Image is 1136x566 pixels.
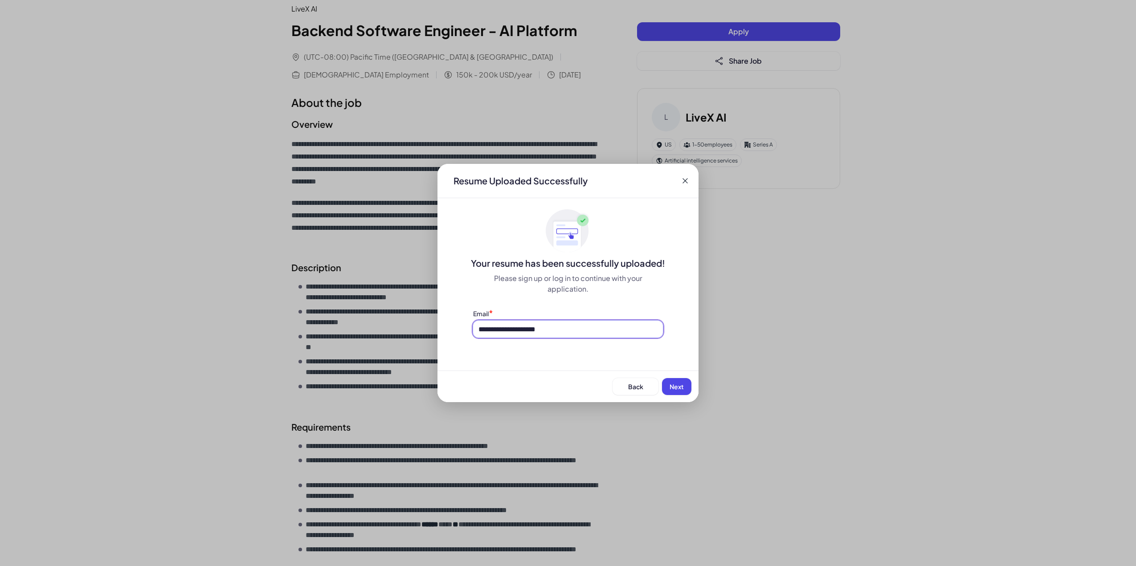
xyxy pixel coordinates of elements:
span: Next [670,383,684,391]
span: Back [628,383,643,391]
img: ApplyedMaskGroup3.svg [546,209,590,253]
div: Resume Uploaded Successfully [446,175,595,187]
div: Your resume has been successfully uploaded! [437,257,699,269]
div: Please sign up or log in to continue with your application. [473,273,663,294]
button: Next [662,378,691,395]
label: Email [473,309,489,318]
button: Back [613,378,658,395]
